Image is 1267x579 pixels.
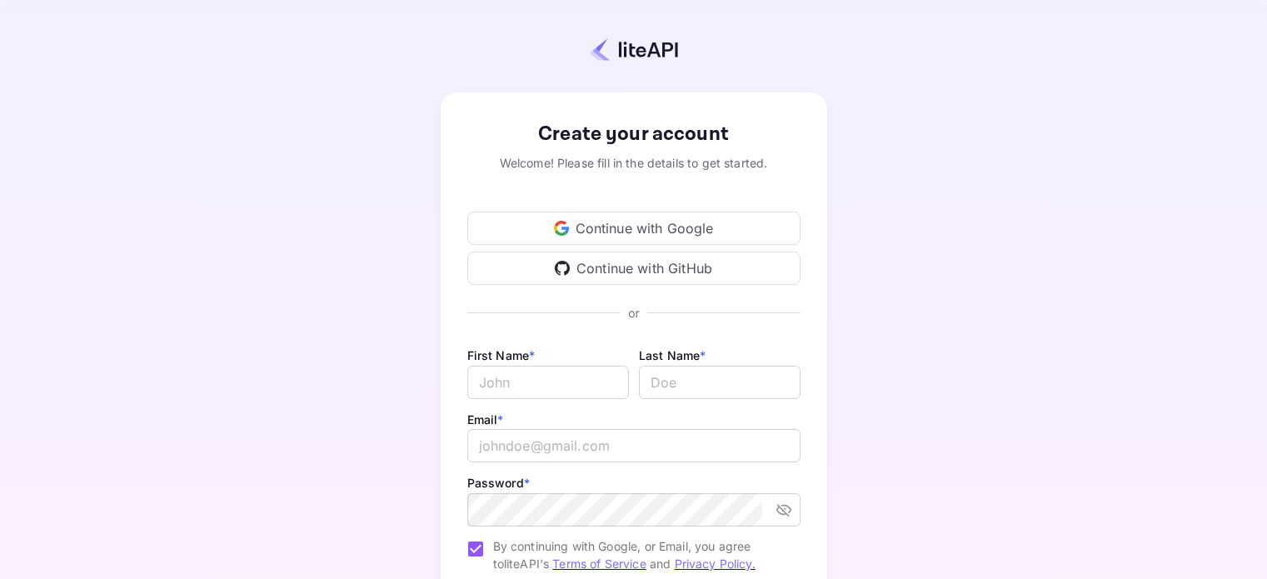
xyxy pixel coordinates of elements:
[467,348,536,362] label: First Name
[467,119,801,149] div: Create your account
[467,154,801,172] div: Welcome! Please fill in the details to get started.
[590,37,678,62] img: liteapi
[552,557,646,571] a: Terms of Service
[467,476,530,490] label: Password
[675,557,756,571] a: Privacy Policy.
[639,366,801,399] input: Doe
[639,348,706,362] label: Last Name
[467,366,629,399] input: John
[769,495,799,525] button: toggle password visibility
[493,537,787,572] span: By continuing with Google, or Email, you agree to liteAPI's and
[467,252,801,285] div: Continue with GitHub
[467,412,504,427] label: Email
[467,212,801,245] div: Continue with Google
[467,429,801,462] input: johndoe@gmail.com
